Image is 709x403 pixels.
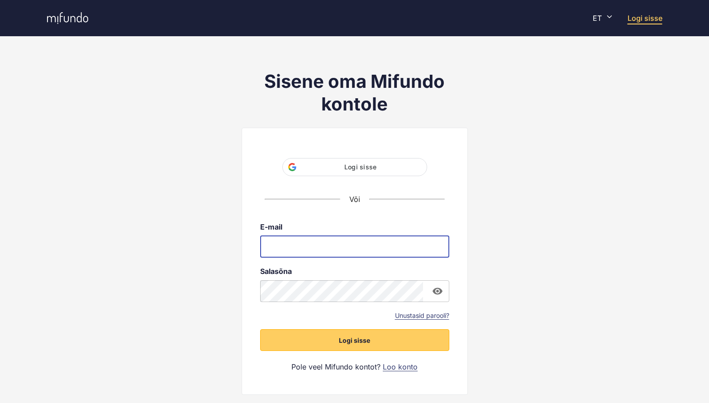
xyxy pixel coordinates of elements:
button: Logi sisse [260,329,449,351]
a: Loo konto [383,362,418,372]
span: Logi sisse [300,163,421,171]
a: Unustasid parooli? [395,311,449,320]
span: Või [349,195,360,204]
div: Logi sisse Google’i kontoga. Avaneb uuel vahelehel [282,175,427,195]
span: Logi sisse [339,336,370,345]
h1: Sisene oma Mifundo kontole [242,70,468,115]
iframe: Sisselogimine Google'i nupu abil [278,175,432,195]
div: ET [593,14,613,23]
a: Logi sisse [628,14,662,23]
span: Pole veel Mifundo kontot? [291,362,381,372]
label: E-mail [260,222,449,231]
div: Logi sisse [282,158,427,176]
label: Salasõna [260,267,449,276]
